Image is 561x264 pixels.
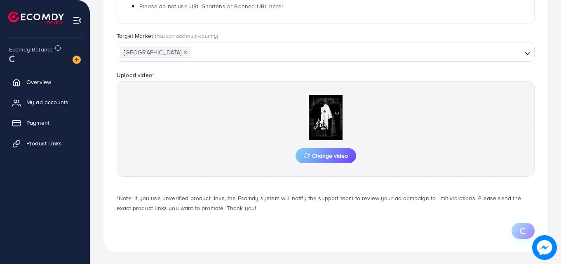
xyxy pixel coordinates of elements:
a: My ad accounts [6,94,84,110]
label: Target Market [117,32,218,40]
label: Upload video [117,71,154,79]
a: Overview [6,74,84,90]
span: Payment [26,119,49,127]
span: (You can add multi-country) [155,32,218,40]
div: Search for option [117,42,535,62]
img: image [532,235,557,260]
button: Deselect Pakistan [183,50,188,54]
span: My ad accounts [26,98,68,106]
img: image [73,56,81,64]
img: menu [73,16,82,25]
span: Ecomdy Balance [9,45,54,54]
span: Change video [304,153,348,159]
span: Please do not use URL Shortens or Banned URL here! [139,2,283,10]
img: Preview Image [284,95,367,140]
a: Product Links [6,135,84,152]
span: Product Links [26,139,62,147]
span: Overview [26,78,51,86]
button: Change video [296,148,356,163]
p: *Note: If you use unverified product links, the Ecomdy system will notify the support team to rev... [117,193,535,213]
input: Search for option [192,46,521,59]
a: Payment [6,114,84,131]
span: [GEOGRAPHIC_DATA] [120,47,191,58]
img: logo [8,12,64,24]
